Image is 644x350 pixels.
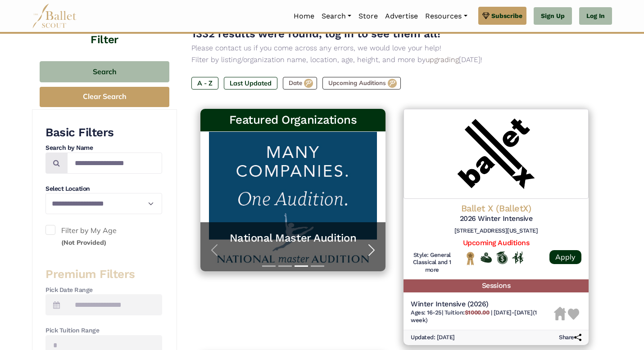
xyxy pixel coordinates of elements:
button: Slide 1 [262,261,276,271]
a: Log In [579,7,612,25]
h4: Pick Tuition Range [45,326,162,335]
img: Offers Financial Aid [481,252,492,262]
h6: Share [559,334,581,341]
h5: Sessions [404,279,589,292]
span: Tuition: [444,309,491,316]
label: A - Z [191,77,218,90]
label: Filter by My Age [45,225,162,248]
p: Filter by listing/organization name, location, age, height, and more by [DATE]! [191,54,598,66]
img: In Person [512,251,523,263]
span: [DATE]-[DATE] (1 week) [411,309,537,323]
h3: Premium Filters [45,267,162,282]
button: Slide 3 [295,261,308,271]
h4: Search by Name [45,144,162,153]
img: National [465,251,476,265]
img: Heart [568,309,579,320]
a: Sign Up [534,7,572,25]
h4: Pick Date Range [45,286,162,295]
a: Resources [422,7,471,26]
h6: Style: General Classical and 1 more [411,251,454,274]
h5: Winter Intensive (2026) [411,300,554,309]
h4: Select Location [45,184,162,193]
label: Upcoming Auditions [322,77,401,90]
label: Date [283,77,317,90]
p: Please contact us if you come across any errors, we would love your help! [191,42,598,54]
button: Search [40,61,169,82]
a: Home [290,7,318,26]
button: Clear Search [40,87,169,107]
h3: Basic Filters [45,125,162,140]
button: Slide 4 [311,261,324,271]
span: Ages: 16-25 [411,309,442,316]
h6: | | [411,309,554,324]
h6: Updated: [DATE] [411,334,455,341]
b: $1000.00 [465,309,489,316]
img: Housing Unavailable [554,307,566,320]
img: gem.svg [482,11,490,21]
a: Advertise [381,7,422,26]
a: Search [318,7,355,26]
h3: Featured Organizations [208,112,378,128]
a: Upcoming Auditions [463,238,529,247]
h4: Ballet X (BalletX) [411,202,581,214]
img: Logo [404,109,589,199]
a: upgrading [426,55,459,64]
span: 1332 results were found, log in to see them all! [191,27,440,40]
label: Last Updated [224,77,277,90]
h6: [STREET_ADDRESS][US_STATE] [411,227,581,235]
a: Store [355,7,381,26]
img: Offers Scholarship [496,251,508,264]
button: Slide 2 [278,261,292,271]
a: Subscribe [478,7,526,25]
small: (Not Provided) [61,238,106,247]
a: National Master Audition [209,231,376,245]
h5: 2026 Winter Intensive [411,214,581,224]
span: Subscribe [491,11,522,21]
input: Search by names... [67,153,162,174]
a: Apply [549,250,581,264]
